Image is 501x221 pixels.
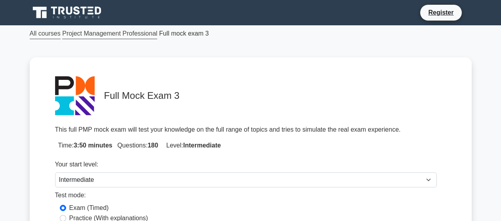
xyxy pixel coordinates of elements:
label: Exam (Timed) [69,203,109,213]
a: Project Management Professional [62,28,157,39]
span: Level: [163,142,221,149]
a: All courses [30,28,61,39]
strong: Intermediate [183,142,221,149]
strong: 3:50 minutes [74,142,112,149]
p: This full PMP mock exam will test your knowledge on the full range of topics and tries to simulat... [55,125,401,134]
div: Full mock exam 3 [25,28,476,38]
h4: Full Mock Exam 3 [104,90,446,102]
div: Test mode: [55,191,437,203]
p: Time: [55,141,446,150]
a: Register [423,8,458,17]
div: Your start level: [55,160,437,172]
span: Questions: [114,142,158,149]
strong: 180 [148,142,158,149]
